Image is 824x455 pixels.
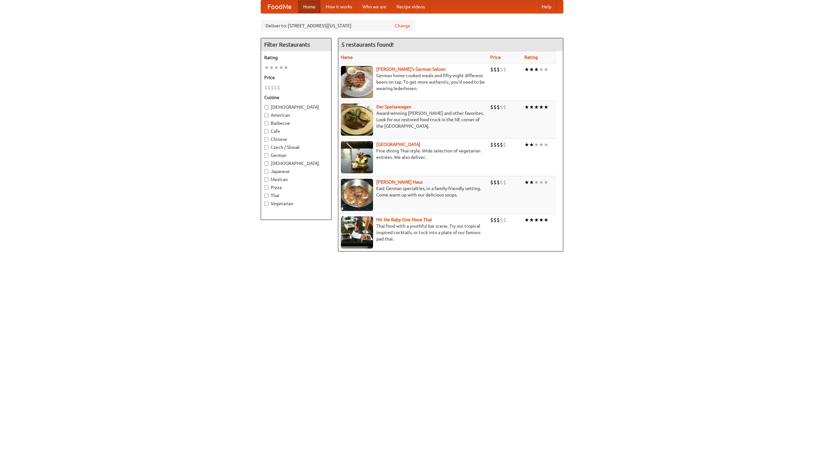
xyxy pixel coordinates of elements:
label: German [264,152,328,159]
li: ★ [524,216,529,223]
li: ★ [544,141,548,148]
a: Name [341,55,353,60]
li: $ [497,179,500,186]
input: Japanese [264,169,268,174]
a: Change [395,23,410,29]
h5: Cuisine [264,94,328,101]
label: [DEMOGRAPHIC_DATA] [264,104,328,110]
a: FoodMe [261,0,298,13]
label: Thai [264,192,328,199]
a: Who we are [357,0,391,13]
li: $ [497,141,500,148]
li: $ [274,84,277,91]
li: ★ [529,141,534,148]
label: Pizza [264,184,328,191]
li: ★ [539,104,544,111]
a: Recipe videos [391,0,430,13]
label: Barbecue [264,120,328,126]
b: [PERSON_NAME]'s German Saloon [376,67,446,72]
li: ★ [544,179,548,186]
li: $ [490,179,493,186]
li: $ [503,141,506,148]
input: Mexican [264,177,268,182]
a: Price [490,55,501,60]
input: American [264,113,268,117]
li: $ [500,66,503,73]
p: East German specialties, in a family-friendly setting. Come warm up with our delicious soups. [341,185,485,198]
li: ★ [264,64,269,71]
input: Barbecue [264,121,268,125]
label: Czech / Slovak [264,144,328,150]
li: $ [493,179,497,186]
label: American [264,112,328,118]
input: German [264,153,268,158]
li: ★ [534,66,539,73]
li: ★ [534,104,539,111]
li: ★ [524,179,529,186]
a: Der Speisewagen [376,104,411,109]
p: Thai food with a youthful bar scene. Try our tropical inspired cocktails, or tuck into a plate of... [341,223,485,242]
a: Hit Me Baby One More Thai [376,217,432,222]
a: Help [537,0,557,13]
li: ★ [529,179,534,186]
li: $ [497,104,500,111]
label: Japanese [264,168,328,175]
li: ★ [534,179,539,186]
li: $ [503,66,506,73]
li: ★ [269,64,274,71]
li: $ [490,141,493,148]
p: German home-cooked meals and fifty-eight different beers on tap. To get more authentic, you'd nee... [341,72,485,92]
input: [DEMOGRAPHIC_DATA] [264,161,268,166]
a: [GEOGRAPHIC_DATA] [376,142,420,147]
li: $ [490,66,493,73]
div: Deliver to: [STREET_ADDRESS][US_STATE] [261,20,415,32]
label: Cafe [264,128,328,134]
li: $ [264,84,267,91]
li: $ [490,216,493,223]
li: $ [493,104,497,111]
label: [DEMOGRAPHIC_DATA] [264,160,328,167]
label: Vegetarian [264,200,328,207]
a: How it works [321,0,357,13]
input: Chinese [264,137,268,141]
li: $ [500,216,503,223]
li: ★ [544,66,548,73]
li: ★ [539,141,544,148]
li: ★ [539,216,544,223]
li: ★ [529,66,534,73]
li: $ [503,104,506,111]
li: ★ [524,104,529,111]
li: $ [493,141,497,148]
img: speisewagen.jpg [341,104,373,136]
li: ★ [544,104,548,111]
input: Pizza [264,186,268,190]
li: $ [490,104,493,111]
input: [DEMOGRAPHIC_DATA] [264,105,268,109]
a: [PERSON_NAME] Haus [376,179,423,185]
li: ★ [529,104,534,111]
li: $ [500,179,503,186]
li: $ [271,84,274,91]
label: Mexican [264,176,328,183]
input: Vegetarian [264,202,268,206]
li: ★ [284,64,288,71]
h5: Rating [264,54,328,61]
img: satay.jpg [341,141,373,173]
li: $ [503,216,506,223]
input: Cafe [264,129,268,133]
li: $ [267,84,271,91]
li: ★ [524,66,529,73]
img: kohlhaus.jpg [341,179,373,211]
a: Home [298,0,321,13]
input: Thai [264,194,268,198]
p: Fine dining Thai-style. Wide selection of vegetarian entrées. We also deliver. [341,148,485,160]
li: ★ [534,216,539,223]
li: ★ [539,66,544,73]
li: ★ [279,64,284,71]
li: ★ [524,141,529,148]
ng-pluralize: 5 restaurants found! [342,41,394,48]
img: esthers.jpg [341,66,373,98]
